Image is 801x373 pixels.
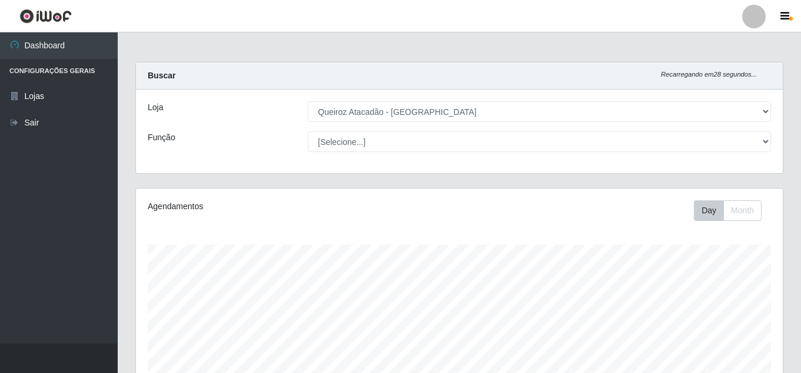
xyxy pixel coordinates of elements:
[694,200,762,221] div: First group
[694,200,771,221] div: Toolbar with button groups
[148,101,163,114] label: Loja
[694,200,724,221] button: Day
[148,200,397,213] div: Agendamentos
[661,71,757,78] i: Recarregando em 28 segundos...
[148,131,175,144] label: Função
[723,200,762,221] button: Month
[19,9,72,24] img: CoreUI Logo
[148,71,175,80] strong: Buscar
